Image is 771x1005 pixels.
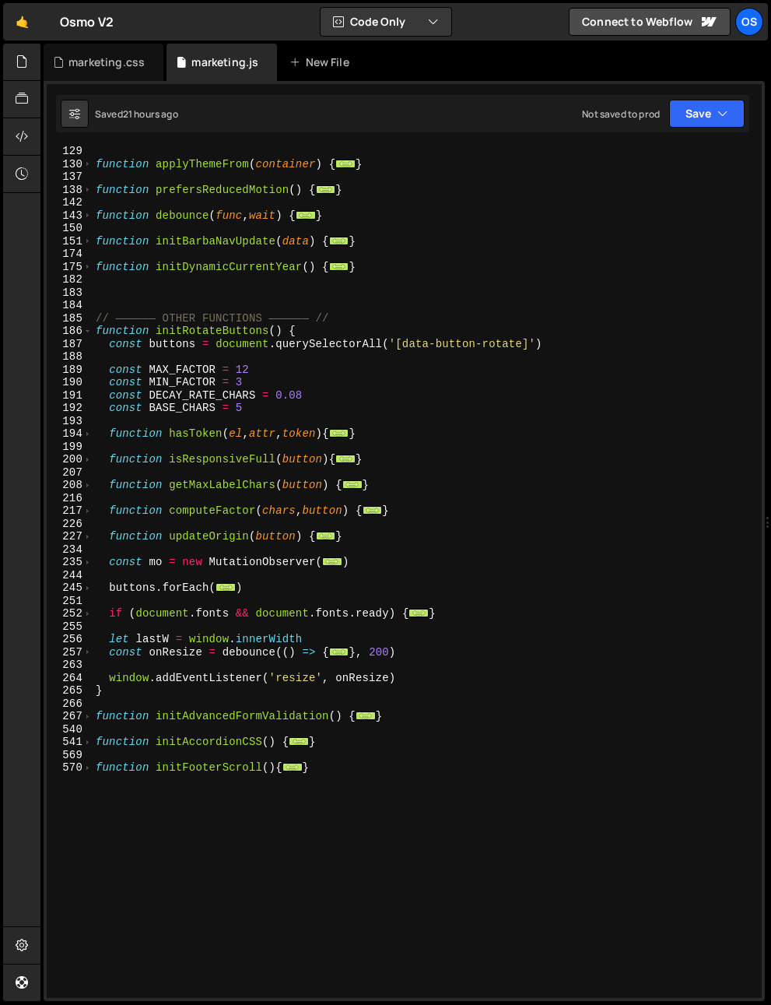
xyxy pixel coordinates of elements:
div: 192 [47,402,93,415]
div: 227 [47,530,93,543]
span: ... [356,712,376,720]
div: 266 [47,698,93,711]
div: 186 [47,325,93,338]
span: ... [282,763,303,771]
div: 151 [47,235,93,248]
div: 245 [47,582,93,595]
div: 183 [47,286,93,300]
div: 193 [47,415,93,428]
div: 194 [47,427,93,441]
span: ... [329,429,349,437]
div: 540 [47,723,93,736]
div: 267 [47,710,93,723]
div: 263 [47,659,93,672]
div: 191 [47,389,93,402]
span: ... [216,583,236,592]
span: ... [329,236,349,244]
div: 185 [47,312,93,325]
span: ... [322,557,342,566]
div: 256 [47,633,93,646]
div: 174 [47,248,93,261]
div: 175 [47,261,93,274]
span: ... [329,647,349,655]
div: 142 [47,196,93,209]
span: ... [329,262,349,270]
div: 251 [47,595,93,608]
div: marketing.js [191,54,258,70]
div: 150 [47,222,93,235]
span: ... [316,532,336,540]
div: Saved [95,107,178,121]
div: 200 [47,453,93,466]
div: 182 [47,273,93,286]
div: Osmo V2 [60,12,114,31]
div: 21 hours ago [123,107,178,121]
span: ... [342,480,363,489]
div: Not saved to prod [582,107,660,121]
div: 190 [47,376,93,389]
div: 265 [47,684,93,698]
a: Connect to Webflow [569,8,731,36]
div: 187 [47,338,93,351]
span: ... [296,210,316,219]
div: 188 [47,350,93,364]
div: 570 [47,761,93,775]
button: Save [669,100,745,128]
span: ... [335,159,356,167]
div: 207 [47,466,93,480]
div: 264 [47,672,93,685]
div: 541 [47,736,93,749]
div: 217 [47,504,93,518]
div: 143 [47,209,93,223]
div: 252 [47,607,93,620]
div: 129 [47,145,93,158]
div: 189 [47,364,93,377]
span: ... [408,609,429,617]
div: New File [289,54,355,70]
div: 255 [47,620,93,634]
div: 235 [47,556,93,569]
span: ... [316,184,336,193]
div: 184 [47,299,93,312]
span: ... [289,737,309,746]
div: 234 [47,543,93,557]
div: 208 [47,479,93,492]
div: 199 [47,441,93,454]
span: ... [363,506,383,515]
div: 569 [47,749,93,762]
div: 137 [47,170,93,184]
div: marketing.css [68,54,145,70]
a: Os [735,8,763,36]
div: 244 [47,569,93,582]
a: 🤙 [3,3,41,40]
div: 216 [47,492,93,505]
button: Code Only [321,8,451,36]
div: 226 [47,518,93,531]
div: 257 [47,646,93,659]
div: 138 [47,184,93,197]
span: ... [335,455,356,463]
div: 130 [47,158,93,171]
